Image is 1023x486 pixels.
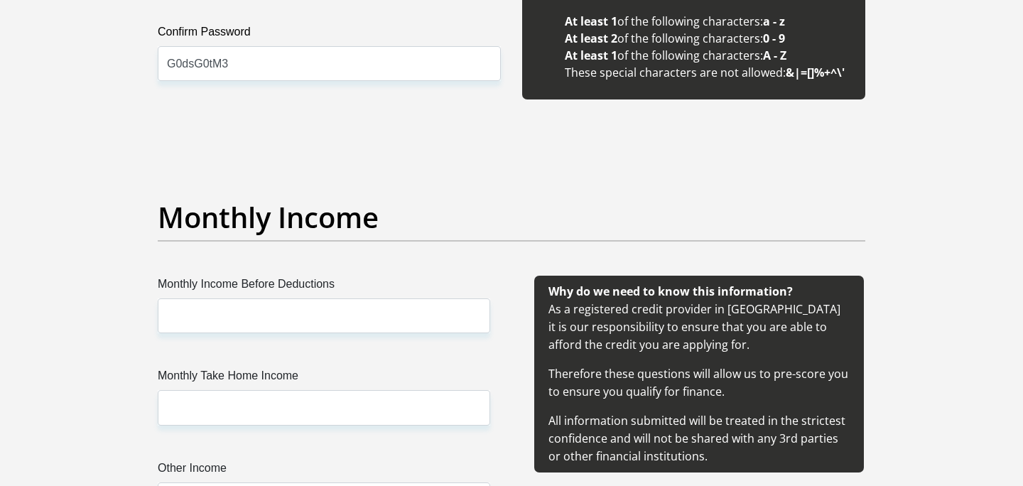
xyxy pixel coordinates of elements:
label: Confirm Password [158,23,501,46]
b: At least 1 [565,13,617,29]
li: of the following characters: [565,30,851,47]
label: Monthly Take Home Income [158,367,490,390]
b: 0 - 9 [763,31,785,46]
b: Why do we need to know this information? [548,283,793,299]
label: Other Income [158,460,490,482]
input: Confirm Password [158,46,501,81]
label: Monthly Income Before Deductions [158,276,490,298]
li: of the following characters: [565,47,851,64]
b: &|=[]%+^\' [786,65,845,80]
input: Monthly Income Before Deductions [158,298,490,333]
b: A - Z [763,48,786,63]
b: At least 2 [565,31,617,46]
li: of the following characters: [565,13,851,30]
b: At least 1 [565,48,617,63]
h2: Monthly Income [158,200,865,234]
b: a - z [763,13,785,29]
input: Monthly Take Home Income [158,390,490,425]
li: These special characters are not allowed: [565,64,851,81]
span: As a registered credit provider in [GEOGRAPHIC_DATA] it is our responsibility to ensure that you ... [548,283,848,464]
